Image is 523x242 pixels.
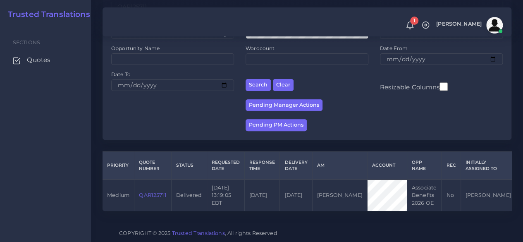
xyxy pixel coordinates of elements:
[461,180,516,211] td: [PERSON_NAME]
[207,151,244,180] th: Requested Date
[436,22,482,27] span: [PERSON_NAME]
[111,45,160,52] label: Opportunity Name
[312,180,367,211] td: [PERSON_NAME]
[410,17,418,25] span: 1
[380,81,448,92] label: Resizable Columns
[439,81,448,92] input: Resizable Columns
[172,230,225,236] a: Trusted Translations
[171,151,207,180] th: Status
[2,10,90,19] a: Trusted Translations
[207,180,244,211] td: [DATE] 13:19:05 EDT
[407,151,442,180] th: Opp Name
[486,17,503,34] img: avatar
[273,79,294,91] button: Clear
[380,45,408,52] label: Date From
[246,99,322,111] button: Pending Manager Actions
[139,192,166,198] a: QAR125711
[246,119,307,131] button: Pending PM Actions
[367,151,407,180] th: Account
[27,55,50,65] span: Quotes
[312,151,367,180] th: AM
[432,17,506,34] a: [PERSON_NAME]avatar
[103,151,134,180] th: Priority
[244,180,279,211] td: [DATE]
[280,180,312,211] td: [DATE]
[107,192,129,198] span: medium
[13,39,40,46] span: Sections
[407,180,442,211] td: Associate Benefits 2026 OE
[134,151,172,180] th: Quote Number
[244,151,279,180] th: Response Time
[171,180,207,211] td: Delivered
[442,180,461,211] td: No
[246,79,271,91] button: Search
[6,51,85,69] a: Quotes
[442,151,461,180] th: REC
[280,151,312,180] th: Delivery Date
[246,45,275,52] label: Wordcount
[225,229,277,237] span: , All rights Reserved
[403,21,417,30] a: 1
[111,71,131,78] label: Date To
[461,151,516,180] th: Initially Assigned to
[119,229,277,237] span: COPYRIGHT © 2025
